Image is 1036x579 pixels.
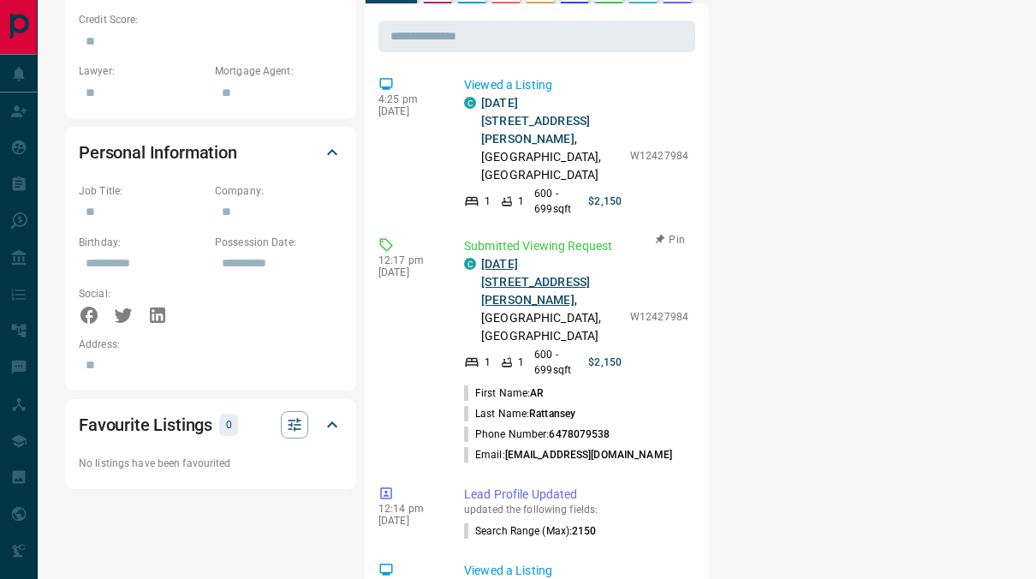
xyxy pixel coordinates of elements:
a: [DATE][STREET_ADDRESS][PERSON_NAME] [481,96,590,146]
div: Personal Information [79,132,342,173]
p: Lead Profile Updated [464,486,688,504]
p: 600 - 699 sqft [534,347,578,378]
p: 12:14 pm [378,503,438,515]
p: $2,150 [588,194,622,209]
a: [DATE][STREET_ADDRESS][PERSON_NAME] [481,257,590,307]
p: Job Title: [79,183,206,199]
p: No listings have been favourited [79,456,342,471]
h2: Personal Information [79,139,237,166]
p: Search Range (Max) : [464,523,597,539]
p: Credit Score: [79,12,342,27]
p: Submitted Viewing Request [464,237,688,255]
span: Rattansey [529,408,575,420]
p: 600 - 699 sqft [534,186,578,217]
p: $2,150 [588,355,622,370]
p: Email: [464,447,672,463]
p: 1 [518,194,524,209]
div: Favourite Listings0 [79,404,342,445]
p: Possession Date: [215,235,342,250]
p: W12427984 [630,148,688,164]
p: Viewed a Listing [464,76,688,94]
span: 6478079538 [549,428,610,440]
span: [EMAIL_ADDRESS][DOMAIN_NAME] [505,449,672,461]
p: Lawyer: [79,63,206,79]
p: Phone Number: [464,427,610,442]
p: 1 [485,355,491,370]
h2: Favourite Listings [79,411,212,439]
p: Birthday: [79,235,206,250]
p: , [GEOGRAPHIC_DATA], [GEOGRAPHIC_DATA] [481,255,622,345]
p: 1 [518,355,524,370]
div: condos.ca [464,258,476,270]
p: Mortgage Agent: [215,63,342,79]
p: [DATE] [378,266,438,278]
p: Last Name: [464,406,575,421]
p: updated the following fields: [464,504,688,516]
p: Company: [215,183,342,199]
p: Social: [79,286,206,301]
p: First Name: [464,385,544,401]
p: [DATE] [378,515,438,527]
p: , [GEOGRAPHIC_DATA], [GEOGRAPHIC_DATA] [481,94,622,184]
p: Address: [79,337,342,352]
p: W12427984 [630,309,688,325]
div: condos.ca [464,97,476,109]
p: 12:17 pm [378,254,438,266]
button: Pin [646,232,695,248]
span: 2150 [572,525,596,537]
p: 1 [485,194,491,209]
span: AR [530,387,544,399]
p: 4:25 pm [378,93,438,105]
p: [DATE] [378,105,438,117]
p: 0 [224,415,233,434]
